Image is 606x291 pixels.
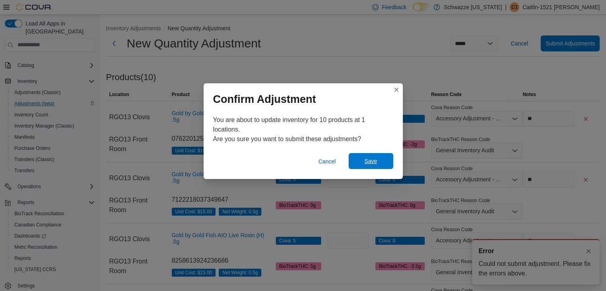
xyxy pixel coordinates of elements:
button: Cancel [315,153,339,169]
button: Save [349,153,393,169]
button: Cancel [312,153,342,169]
p: You are about to update inventory for 10 products at 1 locations. Are you sure you want to submit... [213,115,393,144]
h1: Confirm Adjustment [213,93,316,106]
span: Save [365,157,377,165]
span: Cancel [318,157,336,165]
button: Closes this modal window [392,85,401,94]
